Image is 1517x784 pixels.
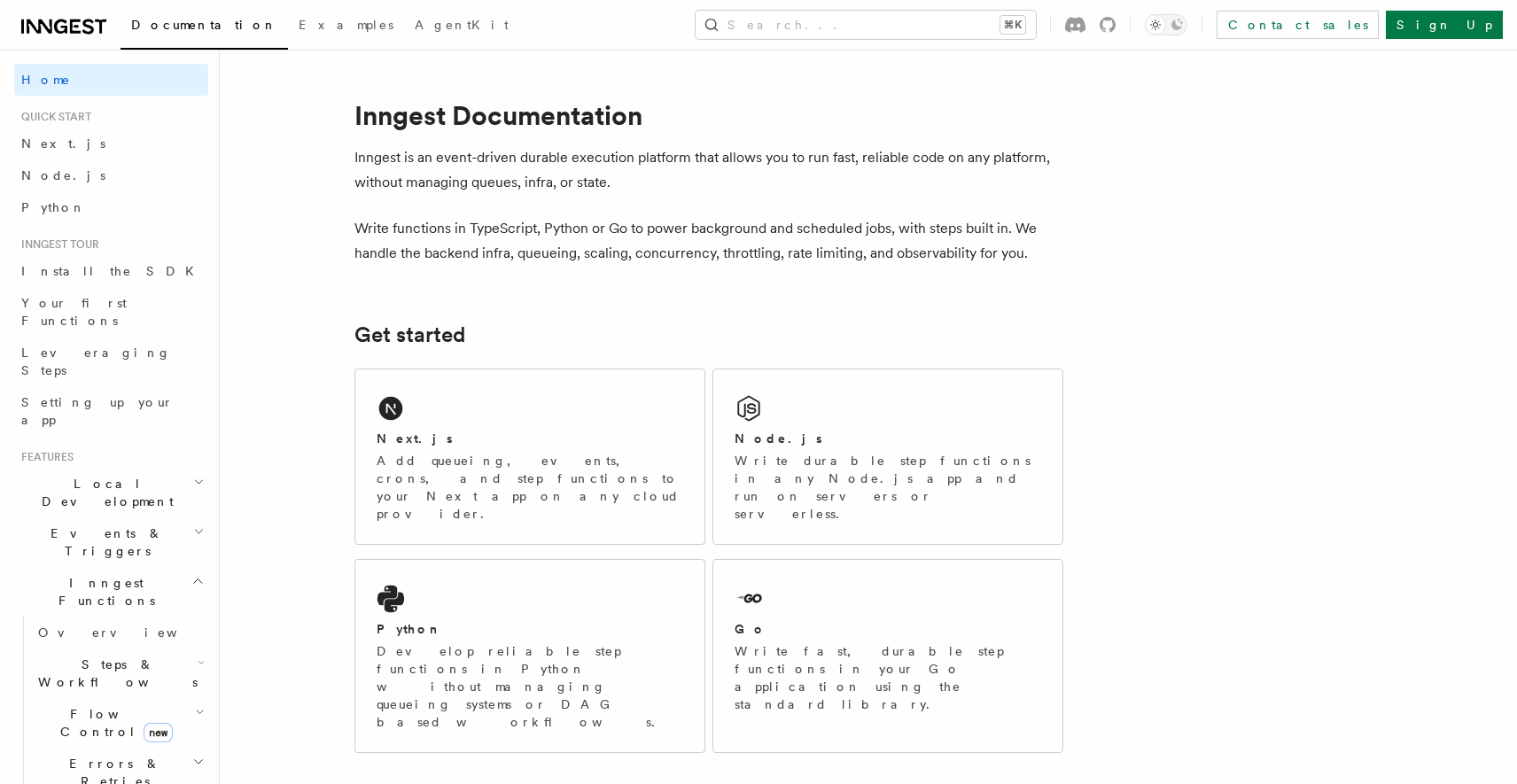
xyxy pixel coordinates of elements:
[354,559,705,753] a: PythonDevelop reliable step functions in Python without managing queueing systems or DAG based wo...
[21,345,171,377] span: Leveraging Steps
[31,617,208,648] a: Overview
[31,656,198,691] span: Steps & Workflows
[21,168,105,182] span: Node.js
[14,128,208,159] a: Next.js
[14,255,208,287] a: Install the SDK
[1386,11,1503,39] a: Sign Up
[14,386,208,436] a: Setting up your app
[354,145,1063,195] p: Inngest is an event-driven durable execution platform that allows you to run fast, reliable code ...
[14,517,208,567] button: Events & Triggers
[14,110,91,124] span: Quick start
[38,625,221,640] span: Overview
[415,18,509,32] span: AgentKit
[288,5,404,48] a: Examples
[121,5,288,50] a: Documentation
[14,64,208,96] a: Home
[14,475,193,510] span: Local Development
[696,11,1036,39] button: Search...⌘K
[14,468,208,517] button: Local Development
[354,216,1063,266] p: Write functions in TypeScript, Python or Go to power background and scheduled jobs, with steps bu...
[735,430,822,447] h2: Node.js
[1217,11,1379,39] a: Contact sales
[14,567,208,617] button: Inngest Functions
[1000,16,1025,34] kbd: ⌘K
[21,264,205,278] span: Install the SDK
[377,452,683,523] p: Add queueing, events, crons, and step functions to your Next app on any cloud provider.
[377,642,683,731] p: Develop reliable step functions in Python without managing queueing systems or DAG based workflows.
[735,642,1041,713] p: Write fast, durable step functions in your Go application using the standard library.
[14,159,208,191] a: Node.js
[31,698,208,748] button: Flow Controlnew
[14,337,208,386] a: Leveraging Steps
[354,322,465,347] a: Get started
[712,559,1063,753] a: GoWrite fast, durable step functions in your Go application using the standard library.
[354,369,705,545] a: Next.jsAdd queueing, events, crons, and step functions to your Next app on any cloud provider.
[21,395,174,427] span: Setting up your app
[735,452,1041,523] p: Write durable step functions in any Node.js app and run on servers or serverless.
[14,524,193,560] span: Events & Triggers
[14,237,99,252] span: Inngest tour
[14,450,74,464] span: Features
[21,296,127,328] span: Your first Functions
[377,620,442,638] h2: Python
[404,5,519,48] a: AgentKit
[31,648,208,698] button: Steps & Workflows
[14,191,208,223] a: Python
[354,99,1063,131] h1: Inngest Documentation
[1145,14,1187,35] button: Toggle dark mode
[31,705,195,741] span: Flow Control
[14,287,208,337] a: Your first Functions
[144,723,173,742] span: new
[299,18,393,32] span: Examples
[14,574,191,609] span: Inngest Functions
[21,200,86,214] span: Python
[21,71,71,89] span: Home
[21,136,105,151] span: Next.js
[377,430,453,447] h2: Next.js
[712,369,1063,545] a: Node.jsWrite durable step functions in any Node.js app and run on servers or serverless.
[735,620,766,638] h2: Go
[131,18,277,32] span: Documentation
